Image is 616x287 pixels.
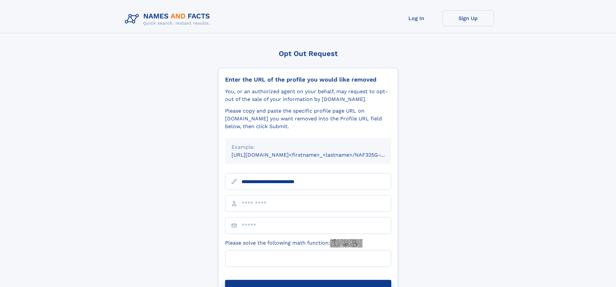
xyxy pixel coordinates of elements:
div: Enter the URL of the profile you would like removed [225,76,391,83]
a: Log In [391,10,442,26]
label: Please solve the following math function: [225,239,362,248]
small: [URL][DOMAIN_NAME]<firstname>_<lastname>/NAF325G-xxxxxxxx [232,152,404,158]
div: Please copy and paste the specific profile page URL on [DOMAIN_NAME] you want removed into the Pr... [225,107,391,130]
div: Opt Out Request [218,50,398,58]
a: Sign Up [442,10,494,26]
div: You, or an authorized agent on your behalf, may request to opt-out of the sale of your informatio... [225,88,391,103]
div: Example: [232,143,385,151]
img: Logo Names and Facts [122,10,215,28]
